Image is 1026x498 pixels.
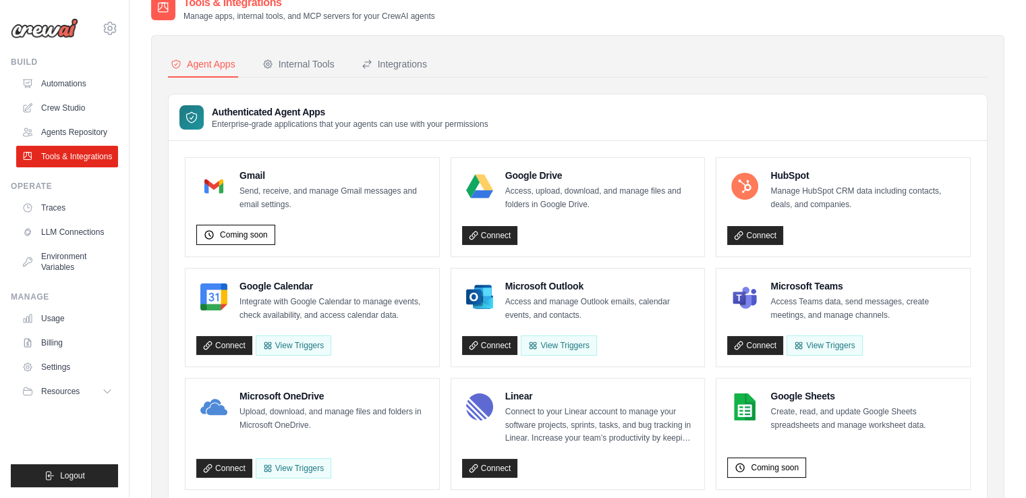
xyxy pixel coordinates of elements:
[239,296,428,322] p: Integrate with Google Calendar to manage events, check availability, and access calendar data.
[466,393,493,420] img: Linear Logo
[183,11,435,22] p: Manage apps, internal tools, and MCP servers for your CrewAI agents
[60,470,85,481] span: Logout
[256,335,331,356] button: View Triggers
[505,406,694,445] p: Connect to your Linear account to manage your software projects, sprints, tasks, and bug tracking...
[462,226,518,245] a: Connect
[239,389,428,403] h4: Microsoft OneDrive
[16,146,118,167] a: Tools & Integrations
[200,283,227,310] img: Google Calendar Logo
[462,459,518,478] a: Connect
[770,406,959,432] p: Create, read, and update Google Sheets spreadsheets and manage worksheet data.
[11,18,78,38] img: Logo
[11,292,118,302] div: Manage
[212,119,488,130] p: Enterprise-grade applications that your agents can use with your permissions
[239,185,428,211] p: Send, receive, and manage Gmail messages and email settings.
[196,336,252,355] a: Connect
[239,279,428,293] h4: Google Calendar
[196,459,252,478] a: Connect
[16,246,118,278] a: Environment Variables
[260,52,337,78] button: Internal Tools
[505,185,694,211] p: Access, upload, download, and manage files and folders in Google Drive.
[16,381,118,402] button: Resources
[727,226,783,245] a: Connect
[220,229,268,240] span: Coming soon
[262,57,335,71] div: Internal Tools
[751,462,799,473] span: Coming soon
[731,283,758,310] img: Microsoft Teams Logo
[16,121,118,143] a: Agents Repository
[770,169,959,182] h4: HubSpot
[212,105,488,119] h3: Authenticated Agent Apps
[466,173,493,200] img: Google Drive Logo
[168,52,238,78] button: Agent Apps
[770,296,959,322] p: Access Teams data, send messages, create meetings, and manage channels.
[505,296,694,322] p: Access and manage Outlook emails, calendar events, and contacts.
[727,336,783,355] a: Connect
[200,173,227,200] img: Gmail Logo
[239,406,428,432] p: Upload, download, and manage files and folders in Microsoft OneDrive.
[505,389,694,403] h4: Linear
[16,73,118,94] a: Automations
[362,57,427,71] div: Integrations
[787,335,862,356] : View Triggers
[731,173,758,200] img: HubSpot Logo
[462,336,518,355] a: Connect
[256,458,331,478] : View Triggers
[16,308,118,329] a: Usage
[239,169,428,182] h4: Gmail
[466,283,493,310] img: Microsoft Outlook Logo
[770,389,959,403] h4: Google Sheets
[16,221,118,243] a: LLM Connections
[171,57,235,71] div: Agent Apps
[41,386,80,397] span: Resources
[11,464,118,487] button: Logout
[16,197,118,219] a: Traces
[16,97,118,119] a: Crew Studio
[770,279,959,293] h4: Microsoft Teams
[11,57,118,67] div: Build
[505,279,694,293] h4: Microsoft Outlook
[16,332,118,354] a: Billing
[770,185,959,211] p: Manage HubSpot CRM data including contacts, deals, and companies.
[200,393,227,420] img: Microsoft OneDrive Logo
[11,181,118,192] div: Operate
[505,169,694,182] h4: Google Drive
[521,335,596,356] : View Triggers
[731,393,758,420] img: Google Sheets Logo
[359,52,430,78] button: Integrations
[16,356,118,378] a: Settings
